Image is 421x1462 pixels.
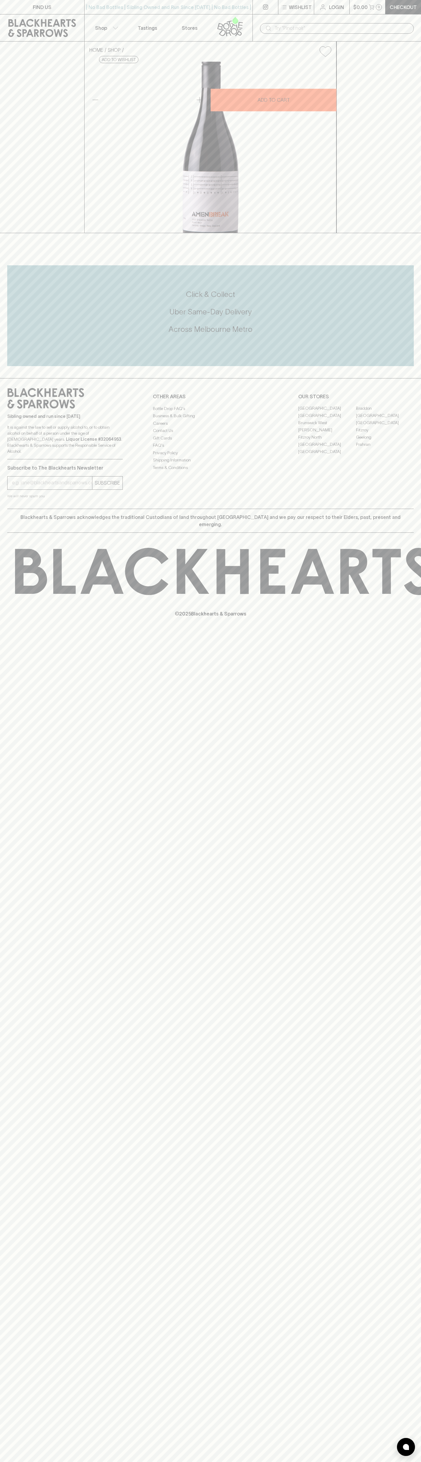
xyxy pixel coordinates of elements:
[89,47,103,53] a: HOME
[298,405,356,412] a: [GEOGRAPHIC_DATA]
[138,24,157,32] p: Tastings
[108,47,121,53] a: SHOP
[378,5,380,9] p: 0
[126,14,169,41] a: Tastings
[153,393,268,400] p: OTHER AREAS
[7,289,414,299] h5: Click & Collect
[7,493,123,499] p: We will never spam you
[258,96,290,103] p: ADD TO CART
[356,427,414,434] a: Fitzroy
[7,413,123,419] p: Sibling owned and run since [DATE]
[66,437,121,442] strong: Liquor License #32064953
[95,24,107,32] p: Shop
[356,441,414,448] a: Prahran
[95,479,120,486] p: SUBSCRIBE
[274,23,409,33] input: Try "Pinot noir"
[298,441,356,448] a: [GEOGRAPHIC_DATA]
[92,477,122,489] button: SUBSCRIBE
[298,393,414,400] p: OUR STORES
[356,419,414,427] a: [GEOGRAPHIC_DATA]
[298,448,356,455] a: [GEOGRAPHIC_DATA]
[153,457,268,464] a: Shipping Information
[182,24,197,32] p: Stores
[390,4,417,11] p: Checkout
[356,412,414,419] a: [GEOGRAPHIC_DATA]
[153,442,268,449] a: FAQ's
[99,56,138,63] button: Add to wishlist
[169,14,211,41] a: Stores
[317,44,334,59] button: Add to wishlist
[153,464,268,471] a: Terms & Conditions
[329,4,344,11] p: Login
[7,324,414,334] h5: Across Melbourne Metro
[403,1444,409,1450] img: bubble-icon
[153,449,268,456] a: Privacy Policy
[85,62,336,233] img: 37602.png
[211,89,336,111] button: ADD TO CART
[298,427,356,434] a: [PERSON_NAME]
[7,265,414,366] div: Call to action block
[298,412,356,419] a: [GEOGRAPHIC_DATA]
[153,405,268,412] a: Bottle Drop FAQ's
[356,434,414,441] a: Geelong
[153,434,268,442] a: Gift Cards
[153,412,268,420] a: Business & Bulk Gifting
[33,4,51,11] p: FIND US
[12,478,92,488] input: e.g. jane@blackheartsandsparrows.com.au
[153,427,268,434] a: Contact Us
[12,514,409,528] p: Blackhearts & Sparrows acknowledges the traditional Custodians of land throughout [GEOGRAPHIC_DAT...
[353,4,368,11] p: $0.00
[85,14,127,41] button: Shop
[356,405,414,412] a: Braddon
[289,4,312,11] p: Wishlist
[298,419,356,427] a: Brunswick West
[7,307,414,317] h5: Uber Same-Day Delivery
[153,420,268,427] a: Careers
[298,434,356,441] a: Fitzroy North
[7,424,123,454] p: It is against the law to sell or supply alcohol to, or to obtain alcohol on behalf of a person un...
[7,464,123,471] p: Subscribe to The Blackhearts Newsletter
